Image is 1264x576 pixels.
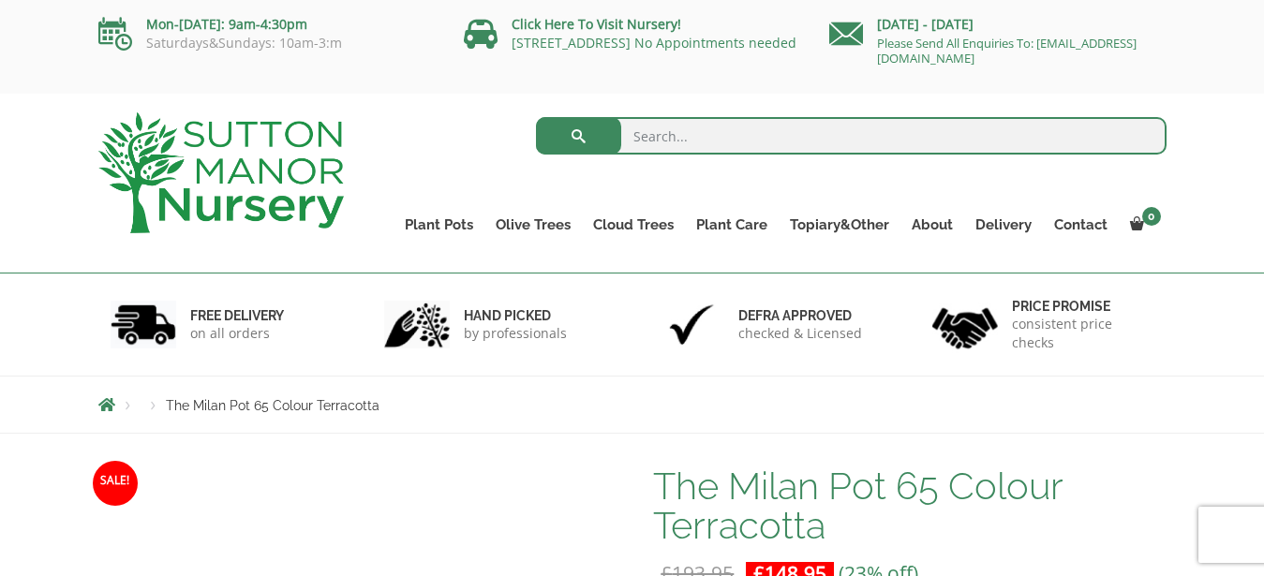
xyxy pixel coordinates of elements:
[1142,207,1161,226] span: 0
[166,398,379,413] span: The Milan Pot 65 Colour Terracotta
[394,212,484,238] a: Plant Pots
[484,212,582,238] a: Olive Trees
[111,301,176,348] img: 1.jpg
[190,324,284,343] p: on all orders
[900,212,964,238] a: About
[877,35,1137,66] a: Please Send All Enquiries To: [EMAIL_ADDRESS][DOMAIN_NAME]
[190,307,284,324] h6: FREE DELIVERY
[582,212,685,238] a: Cloud Trees
[98,13,436,36] p: Mon-[DATE]: 9am-4:30pm
[685,212,779,238] a: Plant Care
[1012,298,1154,315] h6: Price promise
[1043,212,1119,238] a: Contact
[829,13,1167,36] p: [DATE] - [DATE]
[932,296,998,353] img: 4.jpg
[93,461,138,506] span: Sale!
[512,34,796,52] a: [STREET_ADDRESS] No Appointments needed
[1012,315,1154,352] p: consistent price checks
[384,301,450,348] img: 2.jpg
[98,112,344,233] img: logo
[779,212,900,238] a: Topiary&Other
[659,301,724,348] img: 3.jpg
[512,15,681,33] a: Click Here To Visit Nursery!
[653,466,1166,545] h1: The Milan Pot 65 Colour Terracotta
[98,397,1167,412] nav: Breadcrumbs
[536,117,1167,155] input: Search...
[738,324,862,343] p: checked & Licensed
[98,36,436,51] p: Saturdays&Sundays: 10am-3:m
[738,307,862,324] h6: Defra approved
[964,212,1043,238] a: Delivery
[464,324,567,343] p: by professionals
[1119,212,1167,238] a: 0
[464,307,567,324] h6: hand picked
